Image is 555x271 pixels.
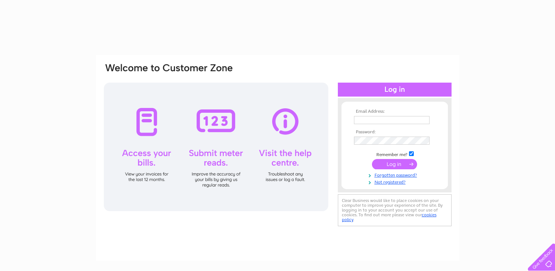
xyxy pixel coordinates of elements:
input: Submit [372,159,417,169]
th: Email Address: [352,109,437,114]
div: Clear Business would like to place cookies on your computer to improve your experience of the sit... [338,194,452,226]
a: Not registered? [354,178,437,185]
th: Password: [352,130,437,135]
td: Remember me? [352,150,437,158]
a: cookies policy [342,212,437,222]
a: Forgotten password? [354,171,437,178]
